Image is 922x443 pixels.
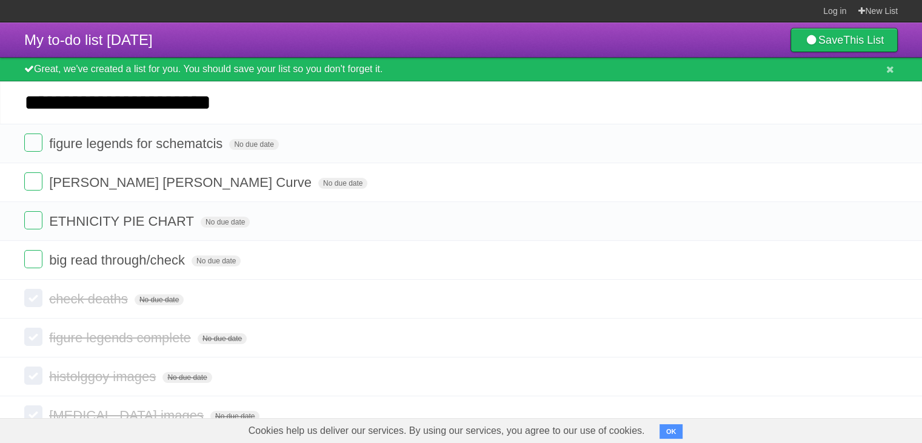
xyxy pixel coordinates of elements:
span: [PERSON_NAME] [PERSON_NAME] Curve [49,175,315,190]
label: Done [24,250,42,268]
span: [MEDICAL_DATA] images [49,408,207,423]
button: OK [660,424,683,439]
span: No due date [318,178,367,189]
span: figure legends complete [49,330,194,345]
span: No due date [229,139,278,150]
span: big read through/check [49,252,188,268]
span: My to-do list [DATE] [24,32,153,48]
span: No due date [192,255,241,266]
span: No due date [198,333,247,344]
label: Done [24,367,42,385]
span: ETHNICITY PIE CHART [49,214,197,229]
b: This List [843,34,884,46]
label: Done [24,405,42,424]
label: Done [24,172,42,191]
label: Done [24,134,42,152]
a: SaveThis List [790,28,898,52]
span: No due date [135,294,184,305]
span: No due date [162,372,212,383]
span: Cookies help us deliver our services. By using our services, you agree to our use of cookies. [236,419,657,443]
span: figure legends for schematcis [49,136,225,151]
span: check deaths [49,291,131,306]
label: Done [24,289,42,307]
label: Done [24,328,42,346]
label: Done [24,211,42,229]
span: No due date [210,411,259,422]
span: histolggoy images [49,369,159,384]
span: No due date [201,217,250,228]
